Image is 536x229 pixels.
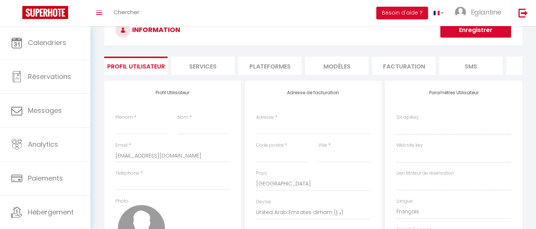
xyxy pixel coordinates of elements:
label: Adresse [256,114,274,121]
img: logout [519,8,528,18]
li: Facturation [372,57,435,75]
h4: Paramètres Utilisateur [396,90,511,95]
label: Nom [178,114,188,121]
button: Enregistrer [440,23,511,38]
span: Messages [28,106,62,115]
li: MODÈLES [305,57,368,75]
label: SH apiKey [396,114,419,121]
span: Hébergement [28,207,74,217]
span: Eglantine [471,7,501,17]
button: Besoin d'aide ? [376,7,428,19]
h3: INFORMATION [104,15,522,45]
label: Lien Moteur de réservation [396,170,454,177]
label: Prénom [115,114,133,121]
li: SMS [439,57,502,75]
img: Super Booking [22,6,68,19]
span: Réservations [28,72,71,81]
li: Services [171,57,234,75]
label: Photo [115,198,128,205]
span: Chercher [114,8,139,16]
img: ... [455,7,466,18]
li: Profil Utilisateur [104,57,167,75]
label: Langue [396,198,413,205]
label: Website key [396,142,423,149]
h4: Profil Utilisateur [115,90,230,95]
label: Ville [318,142,327,149]
label: Email [115,142,128,149]
label: Devise [256,198,271,206]
span: Paiements [28,174,63,183]
label: Pays [256,170,267,177]
li: Plateformes [238,57,301,75]
span: Calendriers [28,38,66,47]
label: Téléphone [115,170,139,177]
h4: Adresse de facturation [256,90,371,95]
span: Analytics [28,140,58,149]
button: Ouvrir le widget de chat LiveChat [6,3,28,25]
label: Code postal [256,142,284,149]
